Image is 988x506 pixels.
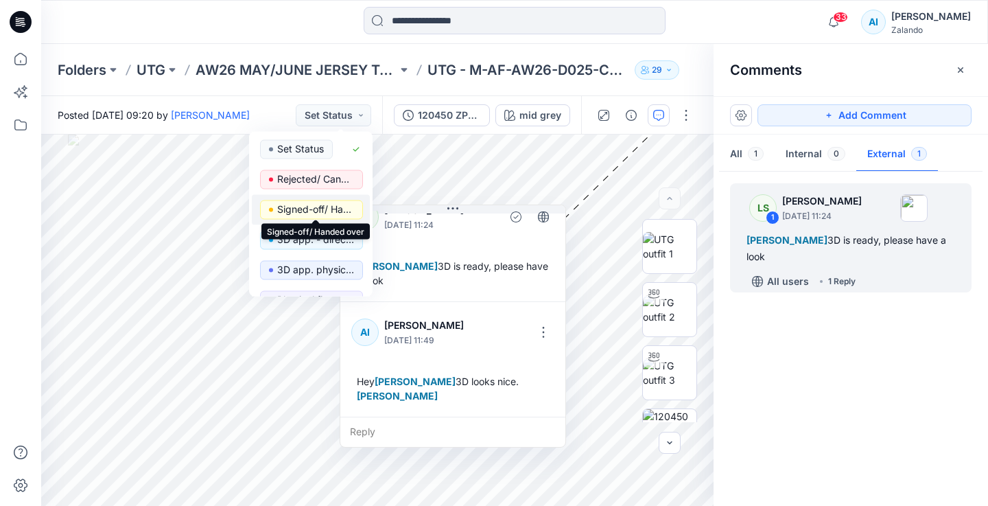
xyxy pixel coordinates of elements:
[495,104,570,126] button: mid grey
[891,8,971,25] div: [PERSON_NAME]
[351,369,554,409] div: Hey 3D looks nice.
[746,234,827,246] span: [PERSON_NAME]
[828,275,856,288] div: 1 Reply
[782,193,862,209] p: [PERSON_NAME]
[757,104,972,126] button: Add Comment
[277,170,354,188] p: Rejected/ Cancelled
[730,62,802,78] h2: Comments
[643,358,696,387] img: UTG outfit 3
[911,147,927,161] span: 1
[58,108,250,122] span: Posted [DATE] 09:20 by
[277,231,354,249] p: 3D app. - direct release
[766,211,779,225] div: 1
[357,260,438,272] span: [PERSON_NAME]
[749,194,777,222] div: LS
[746,271,814,292] button: All users
[340,417,565,447] div: Reply
[767,273,809,290] p: All users
[277,140,324,158] p: Set Status
[746,232,955,265] div: 3D is ready, please have a look
[643,232,696,261] img: UTG outfit 1
[652,62,662,78] p: 29
[384,317,475,334] p: [PERSON_NAME]
[384,334,475,347] p: [DATE] 11:49
[196,60,397,80] a: AW26 MAY/JUNE JERSEY TOPS
[394,104,490,126] button: 120450 ZPL DEV
[748,147,764,161] span: 1
[519,108,561,123] div: mid grey
[427,60,629,80] p: UTG - M-AF-AW26-D025-CK / 120450
[861,10,886,34] div: AI
[775,137,856,172] button: Internal
[643,295,696,324] img: UTG outfit 2
[418,108,481,123] div: 120450 ZPL DEV
[351,319,379,346] div: AI
[277,200,354,218] p: Signed-off/ Handed over
[827,147,845,161] span: 0
[643,409,696,463] img: 120450 ZPL DEV KM_mid grey_Workmanship illustrations - 120450
[277,261,354,279] p: 3D app. physical sample req.
[891,25,971,35] div: Zalando
[375,376,456,387] span: [PERSON_NAME]
[357,390,438,402] span: [PERSON_NAME]
[719,137,775,172] button: All
[620,104,642,126] button: Details
[782,209,862,223] p: [DATE] 11:24
[58,60,106,80] a: Folders
[856,137,938,172] button: External
[351,253,554,293] div: 3D is ready, please have a look
[384,218,496,232] p: [DATE] 11:24
[833,12,848,23] span: 33
[635,60,679,80] button: 29
[137,60,165,80] a: UTG
[171,109,250,121] a: [PERSON_NAME]
[277,291,354,309] p: Physical fit comment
